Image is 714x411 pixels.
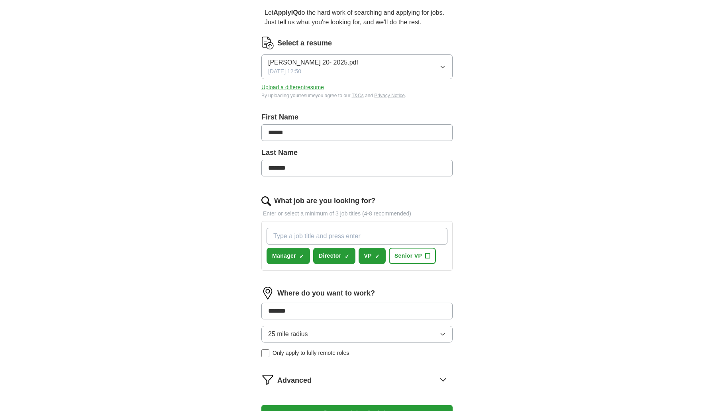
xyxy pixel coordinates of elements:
span: Director [319,252,341,260]
button: Upload a differentresume [261,83,324,92]
span: [DATE] 12:50 [268,67,301,76]
input: Only apply to fully remote roles [261,349,269,357]
span: ✓ [345,253,349,260]
button: [PERSON_NAME] 20- 2025.pdf[DATE] 12:50 [261,54,453,79]
span: Only apply to fully remote roles [273,349,349,357]
button: Manager✓ [267,248,310,264]
p: Let do the hard work of searching and applying for jobs. Just tell us what you're looking for, an... [261,5,453,30]
div: By uploading your resume you agree to our and . [261,92,453,99]
a: T&Cs [352,93,364,98]
label: Select a resume [277,38,332,49]
strong: ApplyIQ [273,9,298,16]
span: VP [364,252,372,260]
label: What job are you looking for? [274,196,375,206]
button: Senior VP [389,248,436,264]
button: VP✓ [359,248,386,264]
label: First Name [261,112,453,123]
button: Director✓ [313,248,355,264]
p: Enter or select a minimum of 3 job titles (4-8 recommended) [261,209,453,218]
span: [PERSON_NAME] 20- 2025.pdf [268,58,358,67]
img: search.png [261,196,271,206]
a: Privacy Notice [374,93,405,98]
img: CV Icon [261,37,274,49]
span: Manager [272,252,296,260]
span: 25 mile radius [268,329,308,339]
img: location.png [261,287,274,299]
span: Advanced [277,375,312,386]
span: ✓ [299,253,304,260]
span: Senior VP [394,252,422,260]
img: filter [261,373,274,386]
span: ✓ [375,253,380,260]
button: 25 mile radius [261,326,453,342]
input: Type a job title and press enter [267,228,447,245]
label: Where do you want to work? [277,288,375,299]
label: Last Name [261,147,453,158]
